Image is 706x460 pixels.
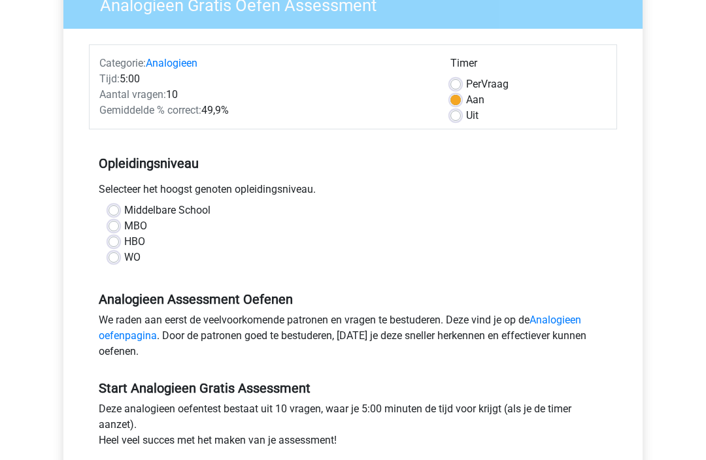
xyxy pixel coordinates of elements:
label: Aan [466,92,484,108]
span: Tijd: [99,73,120,85]
label: WO [124,250,141,265]
span: Aantal vragen: [99,88,166,101]
label: Vraag [466,76,509,92]
label: Middelbare School [124,203,210,218]
label: MBO [124,218,147,234]
div: 5:00 [90,71,441,87]
h5: Analogieen Assessment Oefenen [99,291,607,307]
a: Analogieen [146,57,197,69]
div: 49,9% [90,103,441,118]
span: Categorie: [99,57,146,69]
h5: Opleidingsniveau [99,150,607,176]
label: Uit [466,108,479,123]
div: Deze analogieen oefentest bestaat uit 10 vragen, waar je 5:00 minuten de tijd voor krijgt (als je... [89,401,617,453]
label: HBO [124,234,145,250]
div: We raden aan eerst de veelvoorkomende patronen en vragen te bestuderen. Deze vind je op de . Door... [89,312,617,365]
h5: Start Analogieen Gratis Assessment [99,380,607,396]
span: Per [466,78,481,90]
span: Gemiddelde % correct: [99,104,201,116]
div: Timer [450,56,607,76]
div: 10 [90,87,441,103]
div: Selecteer het hoogst genoten opleidingsniveau. [89,182,617,203]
